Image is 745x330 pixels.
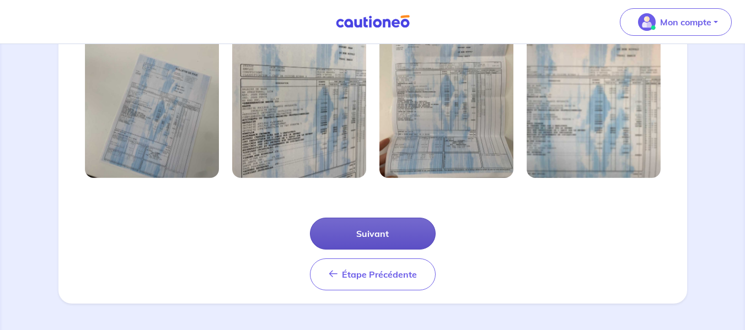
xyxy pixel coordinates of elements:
span: Étape Précédente [342,269,417,280]
button: illu_account_valid_menu.svgMon compte [620,8,732,36]
p: Mon compte [660,15,711,29]
button: Suivant [310,218,436,250]
button: Étape Précédente [310,258,436,290]
img: Cautioneo [331,15,414,29]
img: illu_account_valid_menu.svg [638,13,656,31]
